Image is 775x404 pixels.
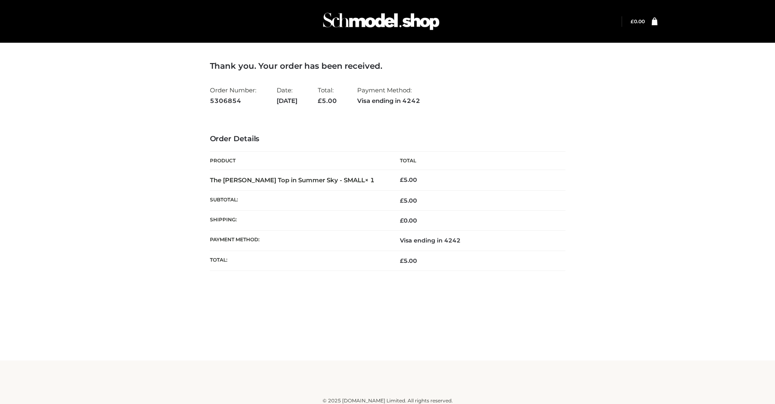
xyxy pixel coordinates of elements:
[277,96,297,106] strong: [DATE]
[357,96,420,106] strong: Visa ending in 4242
[210,152,388,170] th: Product
[400,176,404,183] span: £
[210,251,388,271] th: Total:
[210,61,565,71] h3: Thank you. Your order has been received.
[210,96,256,106] strong: 5306854
[320,5,442,37] img: Schmodel Admin 964
[400,197,417,204] span: 5.00
[210,135,565,144] h3: Order Details
[210,83,256,108] li: Order Number:
[318,83,337,108] li: Total:
[210,190,388,210] th: Subtotal:
[400,257,404,264] span: £
[631,18,634,24] span: £
[400,217,417,224] bdi: 0.00
[210,211,388,231] th: Shipping:
[277,83,297,108] li: Date:
[388,152,565,170] th: Total
[631,18,645,24] a: £0.00
[365,176,375,184] strong: × 1
[400,197,404,204] span: £
[210,231,388,251] th: Payment method:
[210,176,375,184] strong: The [PERSON_NAME] Top in Summer Sky - SMALL
[388,231,565,251] td: Visa ending in 4242
[318,97,322,105] span: £
[400,257,417,264] span: 5.00
[400,217,404,224] span: £
[631,18,645,24] bdi: 0.00
[400,176,417,183] bdi: 5.00
[318,97,337,105] span: 5.00
[357,83,420,108] li: Payment Method:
